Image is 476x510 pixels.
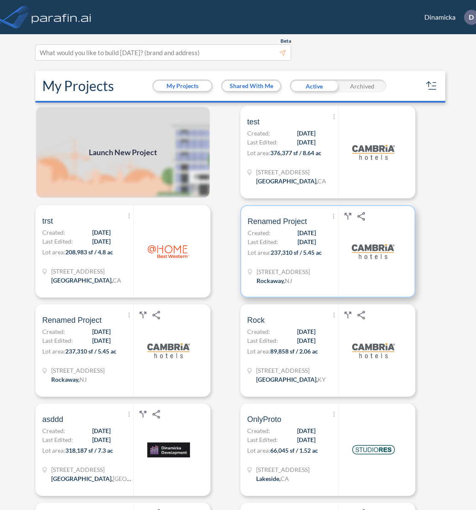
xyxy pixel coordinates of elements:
[42,447,65,454] span: Lot area:
[147,230,190,273] img: logo
[257,276,292,285] div: Rockaway, NJ
[92,327,111,336] span: [DATE]
[113,475,174,482] span: [GEOGRAPHIC_DATA]
[154,81,211,91] button: My Projects
[318,177,326,185] span: CA
[42,348,65,355] span: Lot area:
[42,216,53,226] span: trst
[237,106,442,198] a: testCreated:[DATE]Last Edited:[DATE]Lot area:376,377 sf / 8.64 ac[STREET_ADDRESS][GEOGRAPHIC_DATA...
[256,168,326,177] span: 3876 Auburn Blvd
[89,147,157,158] span: Launch New Project
[42,426,65,435] span: Created:
[147,329,190,372] img: logo
[42,336,73,345] span: Last Edited:
[92,336,111,345] span: [DATE]
[257,267,310,276] span: 321 Mt Hope Ave
[290,80,338,92] div: Active
[35,106,210,198] img: add
[247,348,270,355] span: Lot area:
[256,366,326,375] span: 1905 Evergreen Rd
[425,79,438,93] button: sort
[280,38,291,44] span: Beta
[256,474,289,483] div: Lakeside, CA
[318,376,326,383] span: KY
[256,376,318,383] span: [GEOGRAPHIC_DATA] ,
[297,138,315,147] span: [DATE]
[92,237,111,246] span: [DATE]
[297,426,315,435] span: [DATE]
[42,327,65,336] span: Created:
[42,248,65,256] span: Lot area:
[222,81,280,91] button: Shared With Me
[256,465,310,474] span: 8719 Los Coches Rd
[297,336,315,345] span: [DATE]
[352,230,394,273] img: logo
[247,327,270,336] span: Created:
[469,13,474,21] p: D
[113,277,121,284] span: CA
[237,304,442,397] a: RockCreated:[DATE]Last Edited:[DATE]Lot area:89,858 sf / 2.06 ac[STREET_ADDRESS][GEOGRAPHIC_DATA]...
[256,475,280,482] span: Lakeside ,
[42,228,65,237] span: Created:
[51,366,105,375] span: 321 Mt Hope Ave
[92,435,111,444] span: [DATE]
[65,348,117,355] span: 237,310 sf / 5.45 ac
[257,277,285,284] span: Rockaway ,
[42,315,102,325] span: Renamed Project
[32,205,237,298] a: trstCreated:[DATE]Last Edited:[DATE]Lot area:208,983 sf / 4.8 ac[STREET_ADDRESS][GEOGRAPHIC_DATA]...
[147,428,190,471] img: logo
[247,447,270,454] span: Lot area:
[352,329,395,372] img: logo
[256,375,326,384] div: Louisville, KY
[280,475,289,482] span: CA
[270,149,321,156] span: 376,377 sf / 8.64 ac
[297,327,315,336] span: [DATE]
[247,149,270,156] span: Lot area:
[256,177,326,186] div: Sacramento, CA
[65,447,113,454] span: 318,187 sf / 7.3 ac
[32,304,237,397] a: Renamed ProjectCreated:[DATE]Last Edited:[DATE]Lot area:237,310 sf / 5.45 ac[STREET_ADDRESS]Rocka...
[237,404,442,496] a: OnlyProtoCreated:[DATE]Last Edited:[DATE]Lot area:66,045 sf / 1.52 ac[STREET_ADDRESS]Lakeside,CAlogo
[248,228,271,237] span: Created:
[248,216,307,227] span: Renamed Project
[248,249,271,256] span: Lot area:
[247,117,260,127] span: test
[352,131,395,174] img: logo
[42,414,63,425] span: asddd
[247,138,278,147] span: Last Edited:
[270,348,318,355] span: 89,858 sf / 2.06 ac
[247,414,281,425] span: OnlyProto
[51,276,121,285] div: Sacramento, CA
[338,80,386,92] div: Archived
[42,78,114,94] h2: My Projects
[35,106,210,198] a: Launch New Project
[247,336,278,345] span: Last Edited:
[298,228,316,237] span: [DATE]
[42,435,73,444] span: Last Edited:
[32,404,237,496] a: asdddCreated:[DATE]Last Edited:[DATE]Lot area:318,187 sf / 7.3 ac[STREET_ADDRESS][GEOGRAPHIC_DATA...
[65,248,113,256] span: 208,983 sf / 4.8 ac
[270,447,318,454] span: 66,045 sf / 1.52 ac
[247,435,278,444] span: Last Edited:
[42,237,73,246] span: Last Edited:
[247,129,270,138] span: Created:
[51,267,121,276] span: 4149 Beresford Way
[285,277,292,284] span: NJ
[51,376,79,383] span: Rockaway ,
[92,426,111,435] span: [DATE]
[271,249,322,256] span: 237,310 sf / 5.45 ac
[297,129,315,138] span: [DATE]
[297,435,315,444] span: [DATE]
[248,237,278,246] span: Last Edited:
[352,428,395,471] img: logo
[92,228,111,237] span: [DATE]
[247,426,270,435] span: Created:
[51,375,87,384] div: Rockaway, NJ
[256,177,318,185] span: [GEOGRAPHIC_DATA] ,
[247,315,265,325] span: Rock
[30,9,93,26] img: logo
[79,376,87,383] span: NJ
[51,277,113,284] span: [GEOGRAPHIC_DATA] ,
[51,474,132,483] div: Houston, TX
[237,205,442,298] a: Renamed ProjectCreated:[DATE]Last Edited:[DATE]Lot area:237,310 sf / 5.45 ac[STREET_ADDRESS]Rocka...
